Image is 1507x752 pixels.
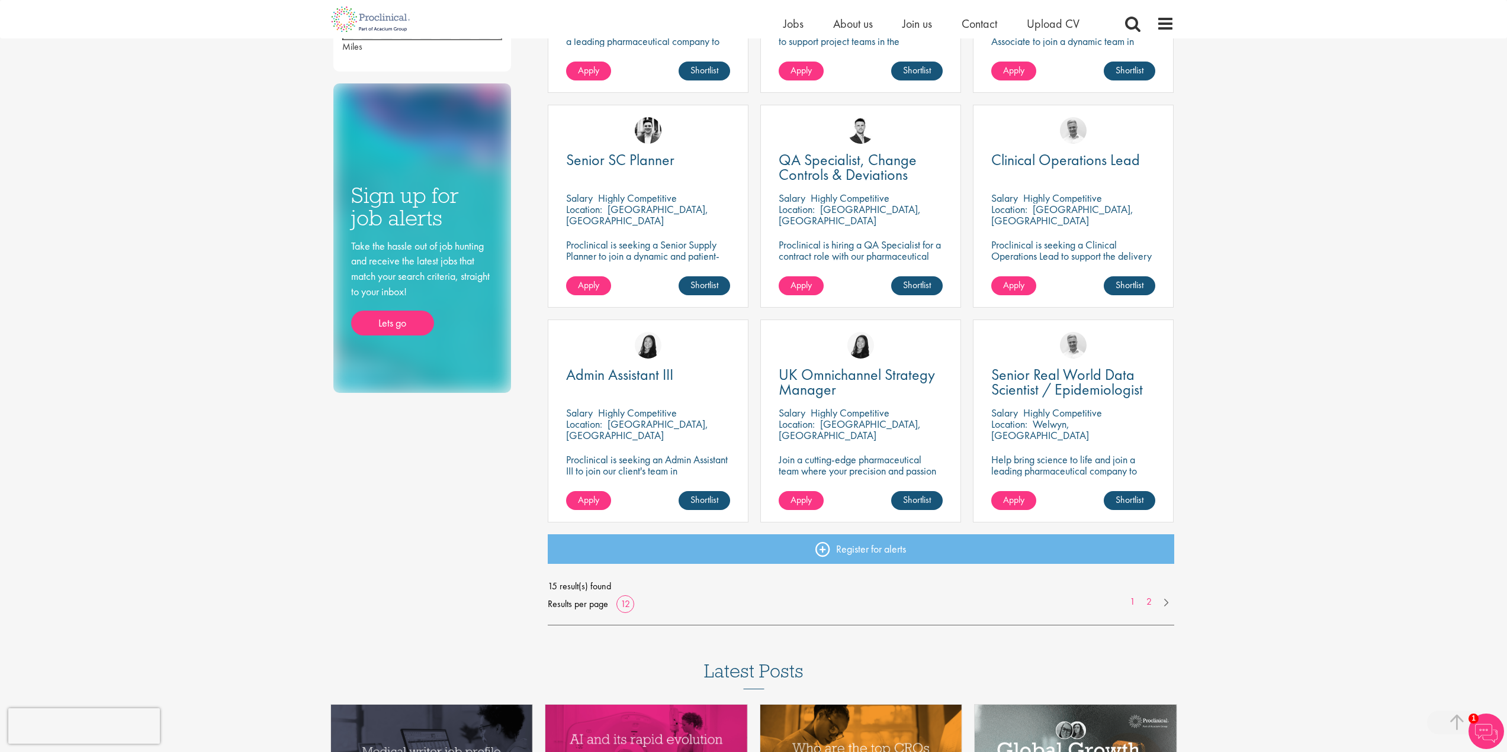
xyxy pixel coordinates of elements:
[991,406,1018,419] span: Salary
[548,577,1174,595] span: 15 result(s) found
[962,16,997,31] a: Contact
[991,150,1140,170] span: Clinical Operations Lead
[791,493,812,506] span: Apply
[1023,191,1102,205] p: Highly Competitive
[1140,595,1158,609] a: 2
[566,367,730,382] a: Admin Assistant III
[791,279,812,291] span: Apply
[779,276,824,295] a: Apply
[548,534,1174,564] a: Register for alerts
[991,417,1027,431] span: Location:
[779,417,921,442] p: [GEOGRAPHIC_DATA], [GEOGRAPHIC_DATA]
[1060,117,1087,144] img: Joshua Bye
[679,276,730,295] a: Shortlist
[991,62,1036,80] a: Apply
[566,417,602,431] span: Location:
[991,491,1036,510] a: Apply
[779,406,805,419] span: Salary
[991,191,1018,205] span: Salary
[566,150,674,170] span: Senior SC Planner
[991,153,1155,167] a: Clinical Operations Lead
[779,202,815,216] span: Location:
[891,62,943,80] a: Shortlist
[598,406,677,419] p: Highly Competitive
[1027,16,1079,31] a: Upload CV
[566,276,611,295] a: Apply
[991,417,1089,442] p: Welwyn, [GEOGRAPHIC_DATA]
[635,117,661,144] img: Edward Little
[779,239,943,273] p: Proclinical is hiring a QA Specialist for a contract role with our pharmaceutical client based in...
[991,276,1036,295] a: Apply
[779,62,824,80] a: Apply
[779,367,943,397] a: UK Omnichannel Strategy Manager
[783,16,804,31] a: Jobs
[566,202,602,216] span: Location:
[566,406,593,419] span: Salary
[1003,64,1024,76] span: Apply
[351,311,434,335] a: Lets go
[679,491,730,510] a: Shortlist
[811,406,889,419] p: Highly Competitive
[779,191,805,205] span: Salary
[891,276,943,295] a: Shortlist
[1104,491,1155,510] a: Shortlist
[1469,714,1504,749] img: Chatbot
[891,491,943,510] a: Shortlist
[791,64,812,76] span: Apply
[991,367,1155,397] a: Senior Real World Data Scientist / Epidemiologist
[566,62,611,80] a: Apply
[991,454,1155,510] p: Help bring science to life and join a leading pharmaceutical company to play a key role in delive...
[8,708,160,744] iframe: reCAPTCHA
[1469,714,1479,724] span: 1
[566,202,708,227] p: [GEOGRAPHIC_DATA], [GEOGRAPHIC_DATA]
[779,364,935,399] span: UK Omnichannel Strategy Manager
[902,16,932,31] a: Join us
[779,491,824,510] a: Apply
[342,40,362,53] span: Miles
[991,202,1133,227] p: [GEOGRAPHIC_DATA], [GEOGRAPHIC_DATA]
[566,454,730,499] p: Proclinical is seeking an Admin Assistant III to join our client's team in [GEOGRAPHIC_DATA] for ...
[991,24,1155,58] p: Proclinical is seeking a Sr Production Associate to join a dynamic team in [GEOGRAPHIC_DATA].
[1124,595,1141,609] a: 1
[847,332,874,359] img: Numhom Sudsok
[1060,332,1087,359] img: Joshua Bye
[991,239,1155,273] p: Proclinical is seeking a Clinical Operations Lead to support the delivery of clinical trials in o...
[833,16,873,31] span: About us
[578,279,599,291] span: Apply
[779,153,943,182] a: QA Specialist, Change Controls & Deviations
[1104,276,1155,295] a: Shortlist
[566,417,708,442] p: [GEOGRAPHIC_DATA], [GEOGRAPHIC_DATA]
[566,191,593,205] span: Salary
[548,595,608,613] span: Results per page
[779,454,943,499] p: Join a cutting-edge pharmaceutical team where your precision and passion for strategy will help s...
[1003,279,1024,291] span: Apply
[1104,62,1155,80] a: Shortlist
[991,202,1027,216] span: Location:
[578,64,599,76] span: Apply
[779,202,921,227] p: [GEOGRAPHIC_DATA], [GEOGRAPHIC_DATA]
[811,191,889,205] p: Highly Competitive
[351,184,493,230] h3: Sign up for job alerts
[578,493,599,506] span: Apply
[847,117,874,144] img: Joshua Godden
[991,364,1143,399] span: Senior Real World Data Scientist / Epidemiologist
[566,153,730,167] a: Senior SC Planner
[351,238,493,336] div: Take the hassle out of job hunting and receive the latest jobs that match your search criteria, s...
[779,150,917,185] span: QA Specialist, Change Controls & Deviations
[679,62,730,80] a: Shortlist
[566,239,730,284] p: Proclinical is seeking a Senior Supply Planner to join a dynamic and patient-focused team within ...
[1003,493,1024,506] span: Apply
[779,417,815,431] span: Location:
[598,191,677,205] p: Highly Competitive
[1023,406,1102,419] p: Highly Competitive
[635,332,661,359] img: Numhom Sudsok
